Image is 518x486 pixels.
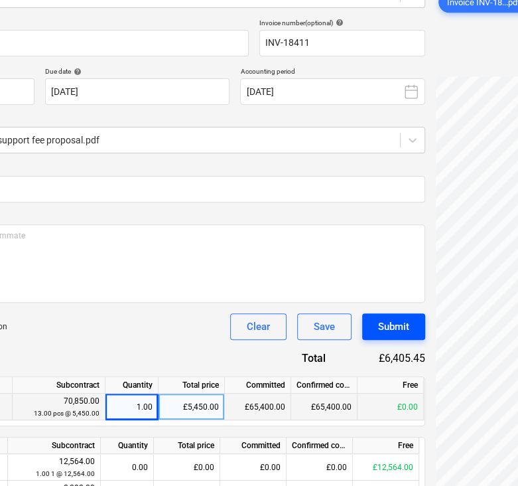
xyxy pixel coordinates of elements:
span: help [71,68,82,76]
div: Due date [45,67,229,76]
div: Subcontract [8,438,101,454]
span: help [333,19,344,27]
div: 70,850.00 [18,395,99,420]
div: 1.00 [111,394,153,420]
div: Committed [220,438,287,454]
div: Confirmed costs [291,377,357,394]
div: £65,400.00 [291,394,357,420]
button: Submit [362,313,425,340]
small: 1.00 1 @ 12,564.00 [36,470,95,477]
div: £0.00 [287,454,353,481]
div: Clear [247,318,270,335]
small: 13.00 pcs @ 5,450.00 [34,410,99,417]
p: Accounting period [240,67,424,78]
div: Total price [159,377,225,394]
div: 0.00 [106,454,148,481]
div: Quantity [101,438,154,454]
div: £0.00 [220,454,287,481]
div: £0.00 [357,394,424,420]
div: £65,400.00 [225,394,291,420]
div: £6,405.45 [346,351,424,366]
div: £5,450.00 [159,394,225,420]
div: Invoice number (optional) [259,19,425,27]
iframe: Chat Widget [452,422,518,486]
button: Save [297,313,352,340]
button: [DATE] [240,78,424,105]
div: 12,564.00 [13,455,95,480]
div: Quantity [105,377,159,394]
div: £12,564.00 [353,454,419,481]
input: Due date not specified [45,78,229,105]
div: Free [357,377,424,394]
div: Committed [225,377,291,394]
div: Subcontract [13,377,105,394]
div: Total [253,351,347,366]
div: Submit [378,318,409,335]
div: £0.00 [154,454,220,481]
div: Total price [154,438,220,454]
div: Save [314,318,335,335]
input: Invoice number [259,30,425,56]
button: Clear [230,313,287,340]
div: Confirmed costs [287,438,353,454]
div: Free [353,438,419,454]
